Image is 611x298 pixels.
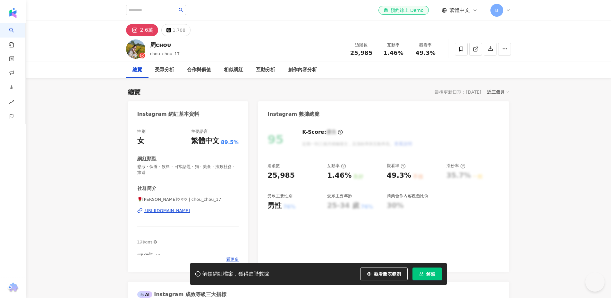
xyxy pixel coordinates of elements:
div: [URL][DOMAIN_NAME] [144,208,190,214]
a: 預約線上 Demo [378,6,429,15]
span: 🌹[PERSON_NAME]✡︎✡︎✡︎ | chou_chou_17 [137,197,239,202]
div: 追蹤數 [267,163,280,169]
div: 最後更新日期：[DATE] [435,89,481,95]
div: 互動率 [381,42,406,48]
span: B [495,7,498,14]
div: 49.3% [387,171,411,181]
div: 漲粉率 [446,163,465,169]
button: 解鎖 [412,268,442,280]
div: 社群簡介 [137,185,157,192]
div: 創作內容分析 [288,66,317,74]
div: 相似網紅 [224,66,243,74]
div: 追蹤數 [349,42,374,48]
span: lock [419,272,424,276]
button: 2.6萬 [126,24,158,36]
a: [URL][DOMAIN_NAME] [137,208,239,214]
div: Instagram 成效等級三大指標 [137,291,226,298]
div: K-Score : [302,129,343,136]
span: 1.46% [383,50,403,56]
div: 觀看率 [387,163,406,169]
span: 繁體中文 [449,7,470,14]
div: 預約線上 Demo [384,7,423,13]
div: 互動分析 [256,66,275,74]
span: 觀看圖表範例 [374,271,401,277]
div: 繁體中文 [191,136,219,146]
span: 看更多 [226,257,239,262]
div: 合作與價值 [187,66,211,74]
div: 1.46% [327,171,352,181]
span: search [179,8,183,12]
span: 89.5% [221,139,239,146]
a: search [9,23,22,48]
div: 近三個月 [487,88,509,96]
span: 彩妝 · 保養 · 飲料 · 日常話題 · 狗 · 美食 · 法政社會 · 旅遊 [137,164,239,175]
button: 1,708 [161,24,191,36]
span: 49.3% [415,50,435,56]
span: 解鎖 [426,271,435,277]
span: 25,985 [350,49,372,56]
div: 受眾分析 [155,66,174,74]
div: 主要語言 [191,129,208,134]
span: 𝟙𝟟𝟘𝕔𝕞 ✪ ———————— 𝓂𝓎 𝒸𝓊𝓉𝒾𝑒 _ 鬆獅犬🦁♥︎本丸。 - 合作邀約小盒子、Mail 📥 [137,240,186,274]
img: chrome extension [7,283,19,293]
div: 網紅類型 [137,156,157,162]
div: Instagram 數據總覽 [267,111,319,118]
span: rise [9,96,14,110]
div: Instagram 網紅基本資料 [137,111,199,118]
button: 觀看圖表範例 [360,268,408,280]
div: 受眾主要性別 [267,193,293,199]
div: 周ᴄʜᴏᴜ [150,41,180,49]
div: 2.6萬 [140,26,153,35]
div: 女 [137,136,144,146]
div: 總覽 [132,66,142,74]
div: 互動率 [327,163,346,169]
div: 性別 [137,129,146,134]
div: 1,708 [173,26,185,35]
div: 25,985 [267,171,295,181]
div: 解鎖網紅檔案，獲得進階數據 [202,271,269,277]
div: 總覽 [128,88,140,97]
div: 男性 [267,201,282,211]
img: logo icon [8,8,18,18]
div: 受眾主要年齡 [327,193,352,199]
div: 商業合作內容覆蓋比例 [387,193,429,199]
img: KOL Avatar [126,39,145,59]
div: AI [137,291,153,298]
span: chou_chou_17 [150,51,180,56]
div: 觀看率 [413,42,438,48]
